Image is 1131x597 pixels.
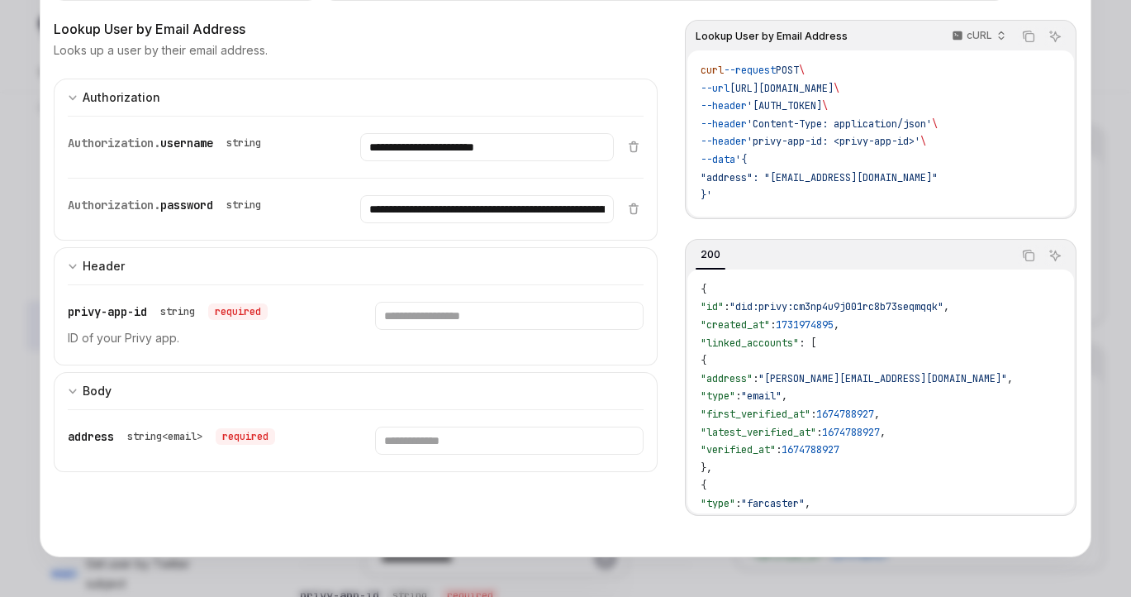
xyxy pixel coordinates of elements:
[701,300,724,313] span: "id"
[741,389,782,403] span: "email"
[920,135,926,148] span: \
[729,300,943,313] span: "did:privy:cm3np4u9j001rc8b73seqmqqk"
[624,140,644,153] button: Delete item
[724,300,729,313] span: :
[701,283,706,296] span: {
[1007,372,1013,385] span: ,
[208,303,268,320] div: required
[160,136,213,150] span: username
[701,64,724,77] span: curl
[696,30,848,43] span: Lookup User by Email Address
[874,408,880,421] span: ,
[83,88,160,107] div: Authorization
[701,354,706,367] span: {
[83,381,112,401] div: Body
[701,426,816,439] span: "latest_verified_at"
[701,389,735,403] span: "type"
[701,479,706,492] span: {
[68,429,114,444] span: address
[782,443,839,456] span: 1674788927
[701,99,747,112] span: --header
[967,29,992,42] p: cURL
[943,22,1013,50] button: cURL
[701,117,747,131] span: --header
[741,497,805,510] span: "farcaster"
[54,372,658,409] button: Expand input section
[624,202,644,215] button: Delete item
[701,189,712,202] span: }'
[696,245,725,265] div: 200
[68,427,275,447] div: address
[932,117,938,131] span: \
[68,195,268,215] div: Authorization.password
[753,372,758,385] span: :
[54,42,268,59] p: Looks up a user by their email address.
[701,443,776,456] span: "verified_at"
[68,133,268,153] div: Authorization.username
[701,497,735,510] span: "type"
[776,318,834,332] span: 1731974895
[834,318,839,332] span: ,
[747,135,920,148] span: 'privy-app-id: <privy-app-id>'
[54,19,658,39] div: Lookup User by Email Address
[822,426,880,439] span: 1674788927
[68,136,160,150] span: Authorization.
[735,389,741,403] span: :
[1044,26,1066,47] button: Ask AI
[776,64,799,77] span: POST
[735,153,747,166] span: '{
[1044,245,1066,266] button: Ask AI
[68,328,335,348] p: ID of your Privy app.
[360,133,613,161] input: Enter username
[54,247,658,284] button: Expand input section
[880,426,886,439] span: ,
[799,64,805,77] span: \
[776,443,782,456] span: :
[54,79,658,116] button: Expand input section
[724,64,776,77] span: --request
[360,195,613,223] input: Enter password
[375,302,643,330] input: Enter privy-app-id
[701,135,747,148] span: --header
[735,497,741,510] span: :
[701,337,799,350] span: "linked_accounts"
[701,318,770,332] span: "created_at"
[822,99,828,112] span: \
[216,428,275,445] div: required
[747,117,932,131] span: 'Content-Type: application/json'
[68,198,160,213] span: Authorization.
[701,82,729,95] span: --url
[729,82,834,95] span: [URL][DOMAIN_NAME]
[810,408,816,421] span: :
[701,153,735,166] span: --data
[701,461,712,475] span: },
[83,256,125,276] div: Header
[834,82,839,95] span: \
[701,171,938,184] span: "address": "[EMAIL_ADDRESS][DOMAIN_NAME]"
[1018,26,1039,47] button: Copy the contents from the code block
[701,408,810,421] span: "first_verified_at"
[747,99,822,112] span: '[AUTH_TOKEN]
[1018,245,1039,266] button: Copy the contents from the code block
[160,198,213,213] span: password
[805,497,810,510] span: ,
[770,318,776,332] span: :
[68,304,147,319] span: privy-app-id
[782,389,787,403] span: ,
[758,372,1007,385] span: "[PERSON_NAME][EMAIL_ADDRESS][DOMAIN_NAME]"
[701,372,753,385] span: "address"
[816,408,874,421] span: 1674788927
[799,337,816,350] span: : [
[943,300,949,313] span: ,
[375,427,643,455] input: Enter address
[816,426,822,439] span: :
[68,302,268,322] div: privy-app-id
